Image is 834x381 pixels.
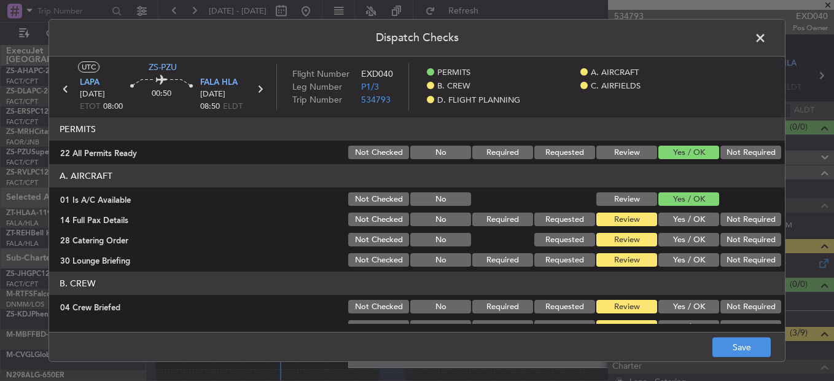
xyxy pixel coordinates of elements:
button: Review [596,213,657,226]
button: Not Required [720,233,781,246]
button: Yes / OK [658,146,719,159]
button: Not Required [720,253,781,267]
button: Review [596,192,657,206]
button: Yes / OK [658,213,719,226]
span: C. AIRFIELDS [591,81,641,93]
button: Yes / OK [658,300,719,313]
header: Dispatch Checks [49,20,785,57]
button: Review [596,233,657,246]
button: Yes / OK [658,192,719,206]
button: Not Required [720,320,781,334]
button: Review [596,253,657,267]
span: A. AIRCRAFT [591,67,639,79]
button: Review [596,300,657,313]
button: Yes / OK [658,320,719,334]
button: Review [596,146,657,159]
button: Not Required [720,146,781,159]
button: Not Required [720,300,781,313]
button: Save [712,337,771,357]
button: Yes / OK [658,253,719,267]
button: Yes / OK [658,233,719,246]
button: Review [596,320,657,334]
button: Not Required [720,213,781,226]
